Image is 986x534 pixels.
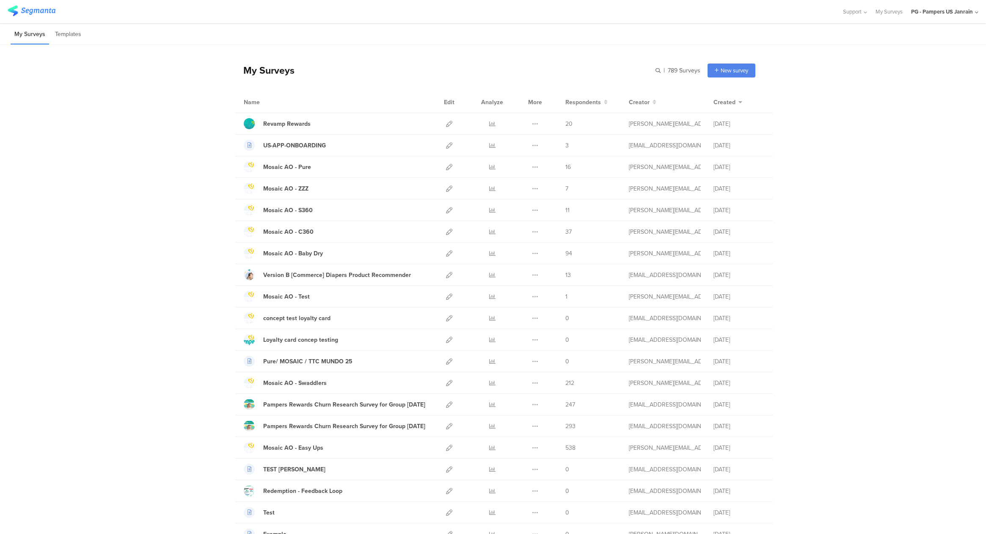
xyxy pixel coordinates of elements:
span: 11 [565,206,570,215]
div: [DATE] [713,292,764,301]
div: Pure/ MOSAIC / TTC MUNDO 25 [263,357,353,366]
div: [DATE] [713,379,764,387]
span: Respondents [565,98,601,107]
div: [DATE] [713,184,764,193]
span: 0 [565,314,569,323]
span: 0 [565,335,569,344]
div: concept test loyalty card [263,314,331,323]
div: Redemption - Feedback Loop [263,487,342,495]
div: cardosoteixeiral.c@pg.com [629,335,701,344]
div: Mosaic AO - Test [263,292,310,301]
div: Mosaic AO - C360 [263,227,314,236]
button: Respondents [565,98,608,107]
span: 538 [565,443,576,452]
div: Analyze [479,91,505,113]
div: [DATE] [713,227,764,236]
li: Templates [51,25,85,44]
span: 0 [565,465,569,474]
div: [DATE] [713,400,764,409]
div: Pampers Rewards Churn Research Survey for Group 1 July 2025 [263,422,425,431]
div: PG - Pampers US Janrain [911,8,973,16]
div: [DATE] [713,206,764,215]
div: Revamp Rewards [263,119,311,128]
a: Revamp Rewards [244,118,311,129]
button: Created [713,98,742,107]
button: Creator [629,98,656,107]
div: zanolla.l@pg.com [629,508,701,517]
a: Mosaic AO - ZZZ [244,183,308,194]
span: Support [843,8,862,16]
div: simanski.c@pg.com [629,184,701,193]
span: 789 Surveys [668,66,700,75]
span: | [662,66,666,75]
a: Pure/ MOSAIC / TTC MUNDO 25 [244,356,353,367]
div: TEST Jasmin [263,465,325,474]
div: martens.j.1@pg.com [629,465,701,474]
div: Pampers Rewards Churn Research Survey for Group 2 July 2025 [263,400,425,409]
div: Loyalty card concep testing [263,335,338,344]
div: [DATE] [713,314,764,323]
div: Edit [440,91,458,113]
div: cardosoteixeiral.c@pg.com [629,314,701,323]
span: 0 [565,508,569,517]
span: 20 [565,119,573,128]
div: [DATE] [713,141,764,150]
a: Loyalty card concep testing [244,334,338,345]
span: 94 [565,249,572,258]
div: simanski.c@pg.com [629,357,701,366]
div: Mosaic AO - S360 [263,206,313,215]
span: 3 [565,141,569,150]
a: Test [244,507,275,518]
div: simanski.c@pg.com [629,443,701,452]
span: 16 [565,163,571,172]
div: Mosaic AO - Pure [263,163,311,172]
div: More [526,91,544,113]
div: simanski.c@pg.com [629,292,701,301]
div: Version B [Commerce] Diapers Product Recommender [263,271,411,279]
span: 212 [565,379,574,387]
a: Pampers Rewards Churn Research Survey for Group [DATE] [244,399,425,410]
span: 13 [565,271,571,279]
div: [DATE] [713,119,764,128]
a: Pampers Rewards Churn Research Survey for Group [DATE] [244,421,425,432]
img: segmanta logo [8,6,55,16]
div: zanolla.l@pg.com [629,487,701,495]
span: 0 [565,487,569,495]
span: 1 [565,292,567,301]
div: simanski.c@pg.com [629,206,701,215]
div: fjaili.r@pg.com [629,422,701,431]
div: Mosaic AO - Easy Ups [263,443,323,452]
span: Created [713,98,735,107]
span: 37 [565,227,572,236]
div: hougui.yh.1@pg.com [629,271,701,279]
span: Creator [629,98,650,107]
div: simanski.c@pg.com [629,379,701,387]
a: US-APP-ONBOARDING [244,140,326,151]
span: New survey [721,66,748,75]
a: Mosaic AO - S360 [244,205,313,216]
div: Mosaic AO - ZZZ [263,184,308,193]
div: [DATE] [713,422,764,431]
a: Mosaic AO - Test [244,291,310,302]
div: simanski.c@pg.com [629,227,701,236]
span: 293 [565,422,576,431]
a: TEST [PERSON_NAME] [244,464,325,475]
a: Version B [Commerce] Diapers Product Recommender [244,269,411,280]
div: US-APP-ONBOARDING [263,141,326,150]
div: Name [244,98,295,107]
a: concept test loyalty card [244,313,331,324]
div: simanski.c@pg.com [629,249,701,258]
div: [DATE] [713,271,764,279]
div: [DATE] [713,249,764,258]
div: [DATE] [713,163,764,172]
div: trehorel.p@pg.com [629,141,701,150]
div: Mosaic AO - Swaddlers [263,379,327,387]
span: 7 [565,184,568,193]
a: Mosaic AO - Pure [244,161,311,172]
a: Redemption - Feedback Loop [244,485,342,496]
span: 247 [565,400,575,409]
div: My Surveys [235,63,295,77]
div: wecker.p@pg.com [629,119,701,128]
a: Mosaic AO - Easy Ups [244,442,323,453]
div: [DATE] [713,357,764,366]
